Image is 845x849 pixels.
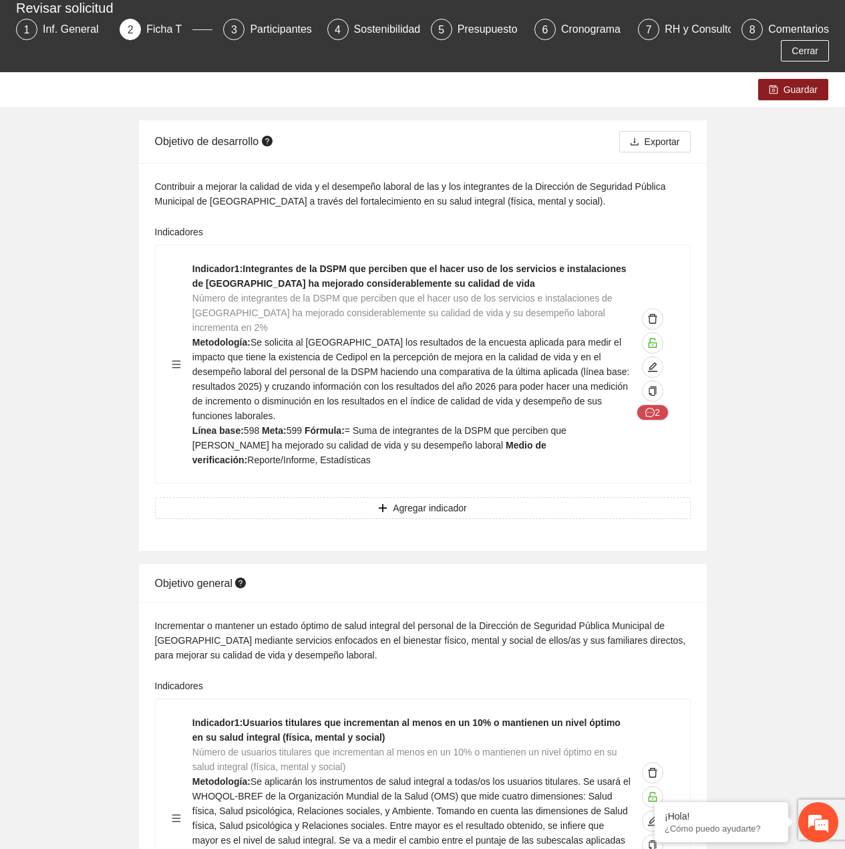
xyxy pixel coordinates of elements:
[665,824,778,834] p: ¿Cómo puedo ayudarte?
[155,618,691,662] div: Incrementar o mantener un estado óptimo de salud integral del personal de la Dirección de Segurid...
[327,19,420,40] div: 4Sostenibilidad
[172,360,181,369] span: menu
[77,178,184,314] span: Estamos en línea.
[120,19,212,40] div: 2Ficha T
[192,263,627,289] strong: Indicador 1 : Integrantes de la DSPM que perciben que el hacer uso de los servicios e instalacion...
[244,425,259,436] span: 598
[155,497,691,519] button: plusAgregar indicador
[642,332,663,354] button: unlock
[643,314,663,324] span: delete
[69,68,224,86] div: Chatee con nosotros ahora
[458,19,528,40] div: Presupuesto
[438,24,444,35] span: 5
[431,19,524,40] div: 5Presupuesto
[792,43,818,58] span: Cerrar
[172,814,181,823] span: menu
[231,24,237,35] span: 3
[7,365,255,412] textarea: Escriba su mensaje y pulse “Intro”
[741,19,829,40] div: 8Comentarios
[128,24,134,35] span: 2
[642,786,663,808] button: unlock
[643,338,663,348] span: unlock
[638,19,731,40] div: 7RH y Consultores
[155,179,691,209] div: Contribuir a mejorar la calidad de vida y el desempeño laboral de las y los integrantes de la Dir...
[645,408,655,418] span: message
[155,136,276,147] span: Objetivo de desarrollo
[542,24,548,35] span: 6
[643,792,663,802] span: unlock
[784,82,818,97] span: Guardar
[665,19,759,40] div: RH y Consultores
[648,386,657,397] span: copy
[619,131,691,152] button: downloadExportar
[262,425,287,436] strong: Meta:
[192,337,630,421] span: Se solicita al [GEOGRAPHIC_DATA] los resultados de la encuesta aplicada para medir el impacto que...
[643,816,663,826] span: edit
[637,404,669,420] button: message2
[155,679,203,693] label: Indicadores
[43,19,110,40] div: Inf. General
[250,19,323,40] div: Participantes
[155,225,203,239] label: Indicadores
[192,337,250,348] strong: Metodología:
[561,19,631,40] div: Cronograma
[642,308,663,330] button: delete
[768,19,829,40] div: Comentarios
[24,24,30,35] span: 1
[305,425,345,436] strong: Fórmula:
[335,24,341,35] span: 4
[192,425,244,436] strong: Línea base:
[643,767,663,778] span: delete
[262,136,273,146] span: question-circle
[192,293,613,333] span: Número de integrantes de la DSPM que perciben que el hacer uso de los servicios e instalaciones d...
[534,19,627,40] div: 6Cronograma
[155,578,249,589] span: Objetivo general
[287,425,302,436] span: 599
[645,134,680,149] span: Exportar
[769,85,778,96] span: save
[247,455,370,465] span: Reporte/Informe, Estadísticas
[192,425,566,451] span: = Suma de integrantes de la DSPM que perciben que [PERSON_NAME] ha mejorado su calidad de vida y ...
[646,24,652,35] span: 7
[235,578,246,588] span: question-circle
[378,503,387,514] span: plus
[758,79,828,100] button: saveGuardar
[192,440,546,465] strong: Medio de verificación:
[630,137,639,148] span: download
[642,762,663,783] button: delete
[16,19,109,40] div: 1Inf. General
[219,7,251,39] div: Minimizar ventana de chat en vivo
[146,19,192,40] div: Ficha T
[665,811,778,822] div: ¡Hola!
[192,776,250,787] strong: Metodología:
[781,40,829,62] button: Cerrar
[642,356,663,378] button: edit
[192,717,621,743] strong: Indicador 1 : Usuarios titulares que incrementan al menos en un 10% o mantienen un nivel óptimo e...
[192,747,617,772] span: Número de usuarios titulares que incrementan al menos en un 10% o mantienen un nivel óptimo en su...
[749,24,755,35] span: 8
[642,810,663,832] button: edit
[223,19,316,40] div: 3Participantes
[354,19,432,40] div: Sostenibilidad
[393,501,467,515] span: Agregar indicador
[642,380,663,402] button: copy
[643,362,663,372] span: edit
